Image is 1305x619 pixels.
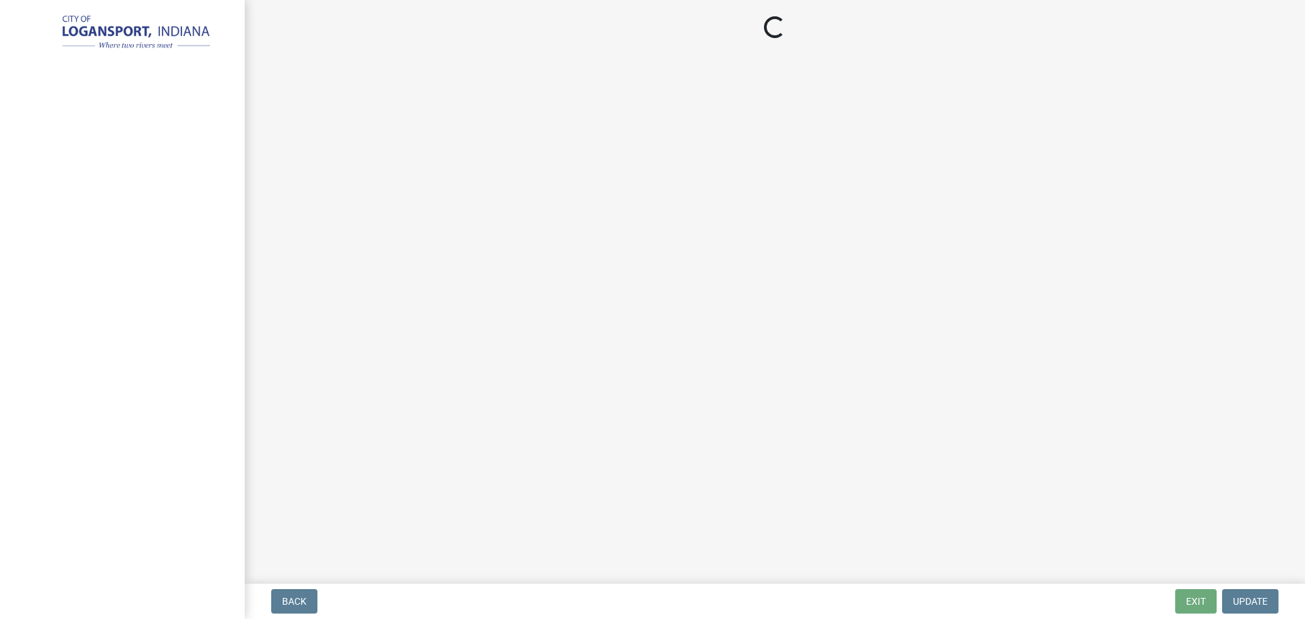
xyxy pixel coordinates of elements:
[1175,589,1217,614] button: Exit
[1222,589,1278,614] button: Update
[271,589,317,614] button: Back
[1233,596,1268,607] span: Update
[282,596,307,607] span: Back
[27,14,223,52] img: City of Logansport, Indiana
